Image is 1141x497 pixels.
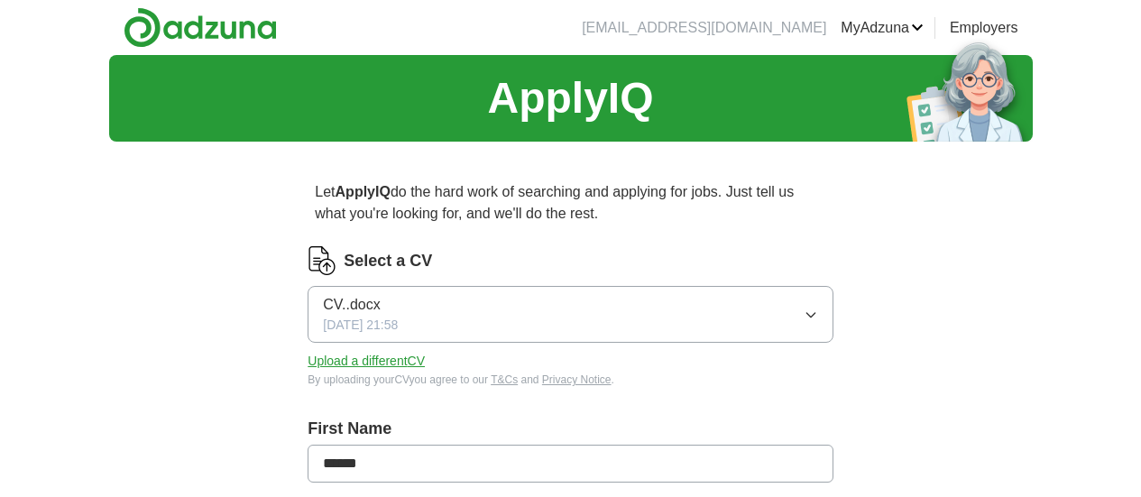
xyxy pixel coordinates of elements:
button: CV..docx[DATE] 21:58 [308,286,833,343]
a: T&Cs [491,373,518,386]
h1: ApplyIQ [487,66,653,131]
button: Upload a differentCV [308,352,425,371]
label: First Name [308,417,833,441]
img: CV Icon [308,246,336,275]
span: [DATE] 21:58 [323,316,398,335]
li: [EMAIL_ADDRESS][DOMAIN_NAME] [582,17,826,39]
a: Privacy Notice [542,373,612,386]
p: Let do the hard work of searching and applying for jobs. Just tell us what you're looking for, an... [308,174,833,232]
span: CV..docx [323,294,380,316]
label: Select a CV [344,249,432,273]
div: By uploading your CV you agree to our and . [308,372,833,388]
a: MyAdzuna [841,17,924,39]
strong: ApplyIQ [336,184,391,199]
a: Employers [950,17,1018,39]
img: Adzuna logo [124,7,277,48]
